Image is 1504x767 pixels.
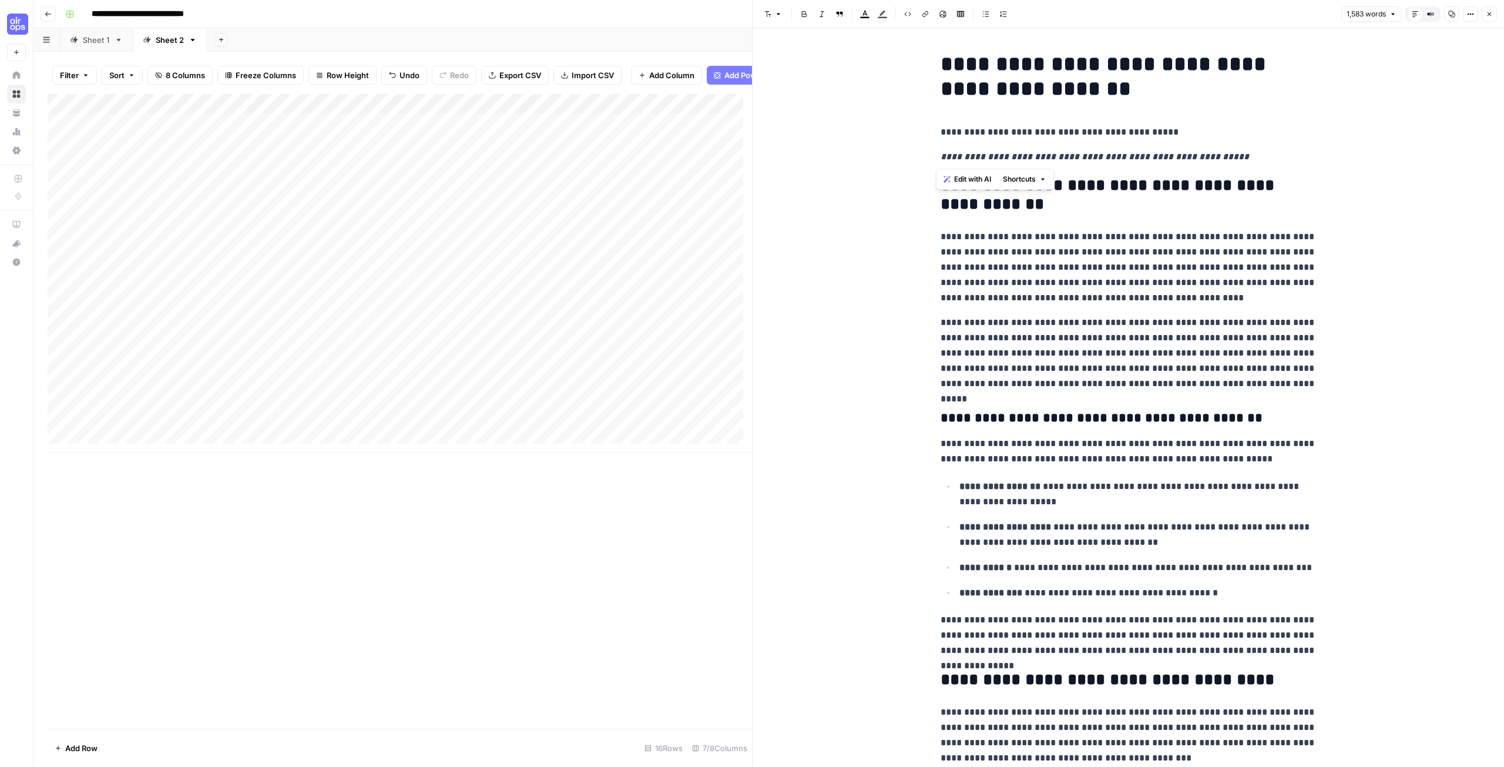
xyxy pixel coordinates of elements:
button: Filter [52,66,97,85]
button: 1,583 words [1341,6,1402,22]
button: 8 Columns [147,66,213,85]
a: Your Data [7,103,26,122]
span: Edit with AI [954,174,991,185]
div: Sheet 2 [156,34,184,46]
a: AirOps Academy [7,215,26,234]
span: Import CSV [572,69,614,81]
span: Freeze Columns [236,69,296,81]
button: Workspace: Cohort 4 [7,9,26,39]
img: Cohort 4 Logo [7,14,28,35]
span: 8 Columns [166,69,205,81]
div: 16 Rows [640,739,687,758]
button: Undo [381,66,427,85]
button: Export CSV [481,66,549,85]
button: Redo [432,66,476,85]
span: Add Column [649,69,694,81]
a: Usage [7,122,26,141]
a: Sheet 1 [60,28,133,52]
button: Sort [102,66,143,85]
button: Help + Support [7,253,26,272]
span: Filter [60,69,79,81]
a: Browse [7,85,26,103]
button: Edit with AI [939,172,996,187]
span: Export CSV [499,69,541,81]
span: Redo [450,69,469,81]
span: Sort [109,69,125,81]
span: Row Height [327,69,369,81]
div: What's new? [8,235,25,252]
span: Undo [399,69,419,81]
button: Freeze Columns [217,66,304,85]
button: Add Row [48,739,105,758]
span: Add Row [65,742,98,754]
button: Add Power Agent [707,66,795,85]
button: Row Height [308,66,377,85]
button: Add Column [631,66,702,85]
button: Import CSV [553,66,622,85]
span: 1,583 words [1347,9,1386,19]
button: What's new? [7,234,26,253]
div: Sheet 1 [83,34,110,46]
a: Settings [7,141,26,160]
div: 7/8 Columns [687,739,752,758]
button: Shortcuts [998,172,1051,187]
a: Sheet 2 [133,28,207,52]
span: Add Power Agent [724,69,788,81]
a: Home [7,66,26,85]
span: Shortcuts [1003,174,1036,185]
